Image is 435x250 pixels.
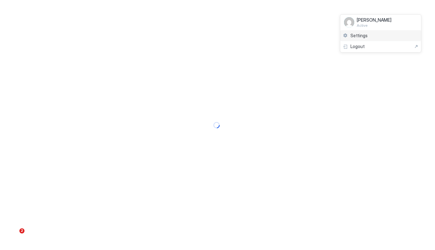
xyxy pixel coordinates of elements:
iframe: Intercom live chat [6,228,22,244]
span: Active [357,23,391,28]
span: [PERSON_NAME] [357,17,391,23]
span: Logout [350,44,365,49]
span: 2 [19,228,24,233]
span: Settings [350,33,368,39]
